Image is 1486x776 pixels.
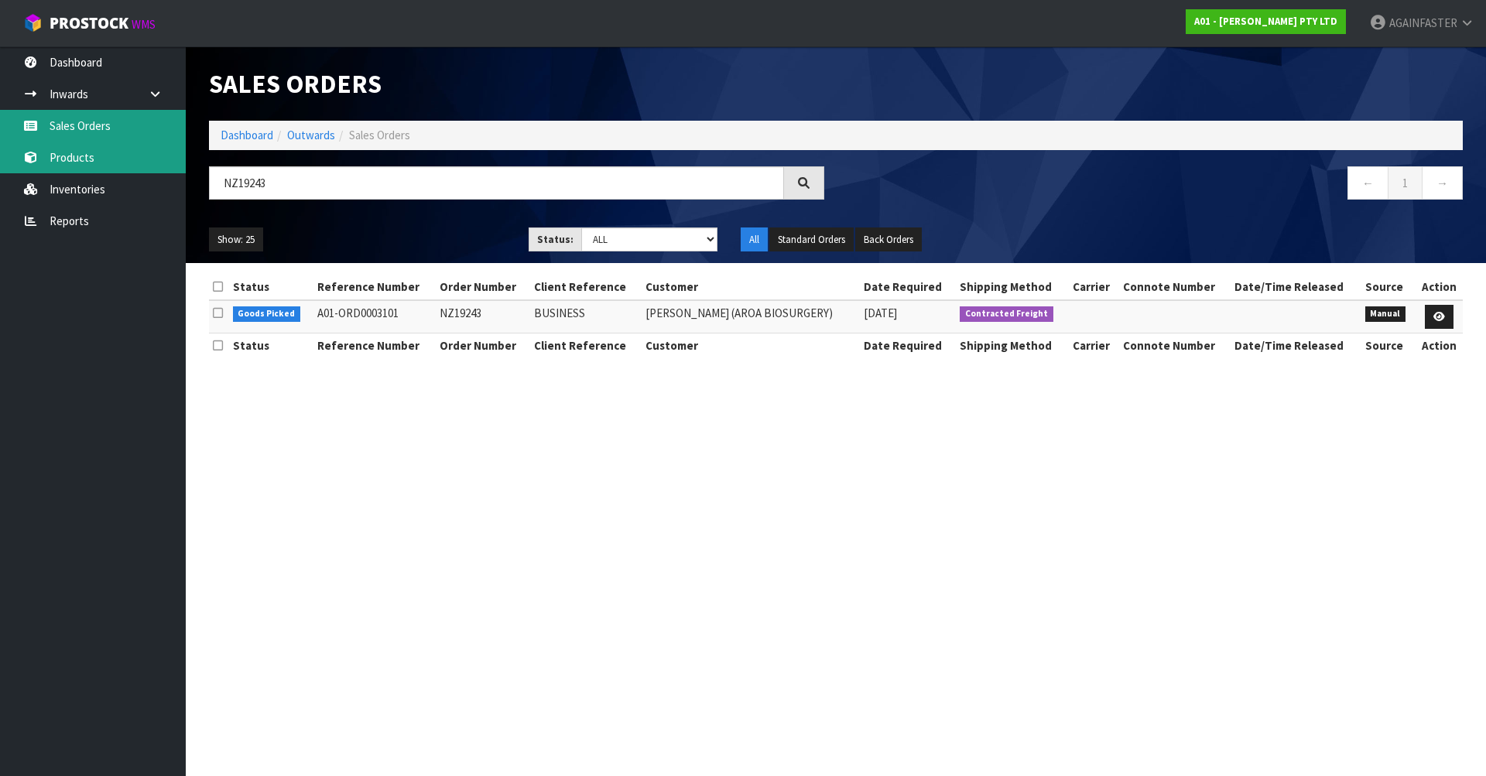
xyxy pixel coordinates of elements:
span: AGAINFASTER [1389,15,1457,30]
a: → [1422,166,1463,200]
th: Order Number [436,333,530,358]
strong: A01 - [PERSON_NAME] PTY LTD [1194,15,1337,28]
th: Client Reference [530,275,642,299]
th: Connote Number [1119,275,1231,299]
td: [PERSON_NAME] (AROA BIOSURGERY) [642,300,860,333]
th: Status [229,333,313,358]
th: Date Required [860,333,956,358]
th: Customer [642,275,860,299]
th: Shipping Method [956,275,1069,299]
th: Date/Time Released [1231,275,1361,299]
a: Outwards [287,128,335,142]
th: Source [1361,275,1416,299]
a: 1 [1388,166,1423,200]
th: Reference Number [313,275,437,299]
button: Back Orders [855,227,922,252]
button: Show: 25 [209,227,263,252]
span: ProStock [50,13,128,33]
button: All [741,227,768,252]
span: Sales Orders [349,128,410,142]
th: Date/Time Released [1231,333,1361,358]
input: Search sales orders [209,166,784,200]
td: A01-ORD0003101 [313,300,437,333]
th: Reference Number [313,333,437,358]
span: Manual [1365,306,1406,322]
button: Standard Orders [769,227,854,252]
td: BUSINESS [530,300,642,333]
th: Date Required [860,275,956,299]
th: Shipping Method [956,333,1069,358]
span: Goods Picked [233,306,301,322]
th: Action [1415,333,1463,358]
a: Dashboard [221,128,273,142]
th: Carrier [1069,275,1119,299]
a: ← [1347,166,1388,200]
nav: Page navigation [847,166,1463,204]
th: Action [1415,275,1463,299]
img: cube-alt.png [23,13,43,32]
th: Carrier [1069,333,1119,358]
span: [DATE] [864,306,897,320]
th: Status [229,275,313,299]
small: WMS [132,17,156,32]
th: Order Number [436,275,530,299]
h1: Sales Orders [209,70,824,97]
th: Customer [642,333,860,358]
span: Contracted Freight [960,306,1053,322]
td: NZ19243 [436,300,530,333]
strong: Status: [537,233,574,246]
th: Source [1361,333,1416,358]
th: Client Reference [530,333,642,358]
th: Connote Number [1119,333,1231,358]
